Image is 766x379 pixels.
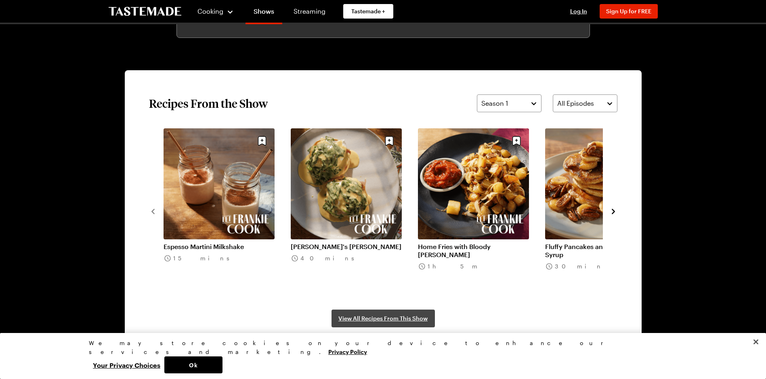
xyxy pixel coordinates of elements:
[246,2,282,24] a: Shows
[338,314,428,322] span: View All Recipes From This Show
[570,8,587,15] span: Log In
[418,128,545,293] div: 3 / 30
[481,98,508,108] span: Season 1
[164,356,222,373] button: Ok
[606,8,651,15] span: Sign Up for FREE
[332,310,435,327] a: View All Recipes From This Show
[149,96,268,111] h2: Recipes From the Show
[109,7,181,16] a: To Tastemade Home Page
[545,243,656,259] a: Fluffy Pancakes and Banana Pecan Syrup
[553,94,617,112] button: All Episodes
[609,206,617,216] button: navigate to next item
[328,348,367,355] a: More information about your privacy, opens in a new tab
[477,94,541,112] button: Season 1
[164,243,275,251] a: Espesso Martini Milkshake
[89,356,164,373] button: Your Privacy Choices
[557,98,594,108] span: All Episodes
[197,2,234,21] button: Cooking
[418,243,529,259] a: Home Fries with Bloody [PERSON_NAME]
[197,7,223,15] span: Cooking
[291,243,402,251] a: [PERSON_NAME]'s [PERSON_NAME]
[164,128,291,293] div: 1 / 30
[89,339,670,356] div: We may store cookies on your device to enhance our services and marketing.
[351,7,385,15] span: Tastemade +
[382,133,397,149] button: Save recipe
[89,339,670,373] div: Privacy
[149,206,157,216] button: navigate to previous item
[509,133,524,149] button: Save recipe
[747,333,765,351] button: Close
[291,128,418,293] div: 2 / 30
[254,133,270,149] button: Save recipe
[343,4,393,19] a: Tastemade +
[545,128,672,293] div: 4 / 30
[562,7,595,15] button: Log In
[600,4,658,19] button: Sign Up for FREE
